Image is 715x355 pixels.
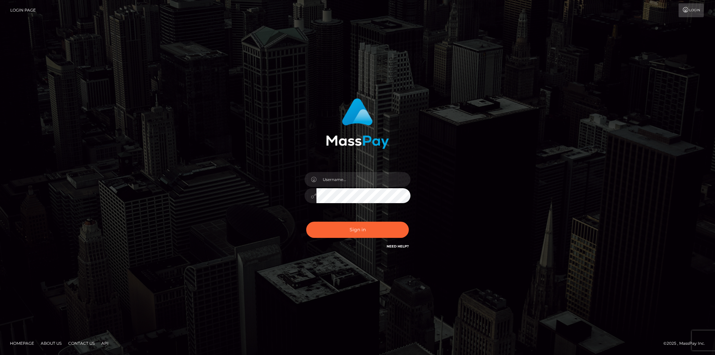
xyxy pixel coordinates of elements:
[99,338,111,348] a: API
[10,3,36,17] a: Login Page
[316,172,410,187] input: Username...
[66,338,97,348] a: Contact Us
[679,3,704,17] a: Login
[326,98,389,149] img: MassPay Login
[387,244,409,248] a: Need Help?
[306,222,409,238] button: Sign in
[663,340,710,347] div: © 2025 , MassPay Inc.
[38,338,64,348] a: About Us
[7,338,37,348] a: Homepage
